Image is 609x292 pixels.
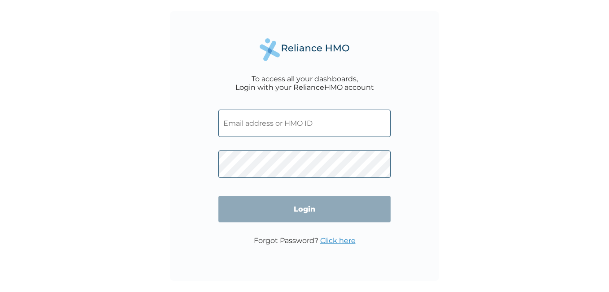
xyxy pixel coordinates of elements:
[218,196,391,222] input: Login
[320,236,356,245] a: Click here
[218,110,391,137] input: Email address or HMO ID
[254,236,356,245] p: Forgot Password?
[260,38,349,61] img: Reliance Health's Logo
[235,75,374,92] div: To access all your dashboards, Login with your RelianceHMO account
